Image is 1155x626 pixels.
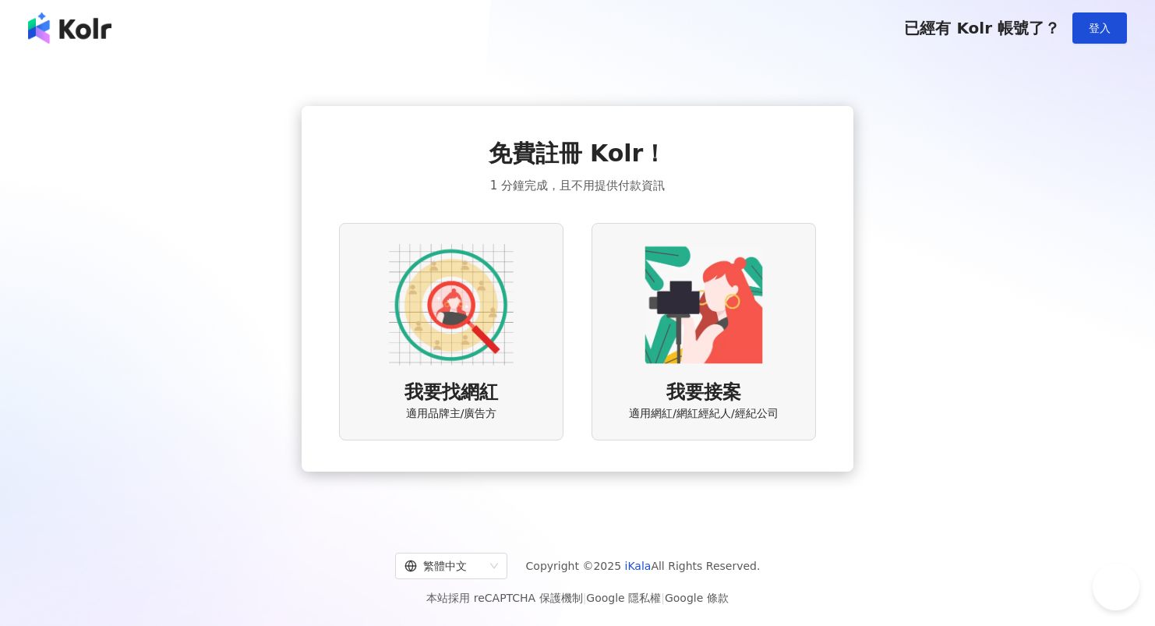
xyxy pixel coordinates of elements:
[666,380,741,406] span: 我要接案
[1093,564,1139,610] iframe: Help Scout Beacon - Open
[406,406,497,422] span: 適用品牌主/廣告方
[583,592,587,604] span: |
[404,553,484,578] div: 繁體中文
[661,592,665,604] span: |
[389,242,514,367] img: AD identity option
[641,242,766,367] img: KOL identity option
[1089,22,1111,34] span: 登入
[404,380,498,406] span: 我要找網紅
[1072,12,1127,44] button: 登入
[665,592,729,604] a: Google 條款
[490,176,665,195] span: 1 分鐘完成，且不用提供付款資訊
[625,560,652,572] a: iKala
[489,137,667,170] span: 免費註冊 Kolr！
[904,19,1060,37] span: 已經有 Kolr 帳號了？
[629,406,778,422] span: 適用網紅/網紅經紀人/經紀公司
[526,557,761,575] span: Copyright © 2025 All Rights Reserved.
[28,12,111,44] img: logo
[586,592,661,604] a: Google 隱私權
[426,589,728,607] span: 本站採用 reCAPTCHA 保護機制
